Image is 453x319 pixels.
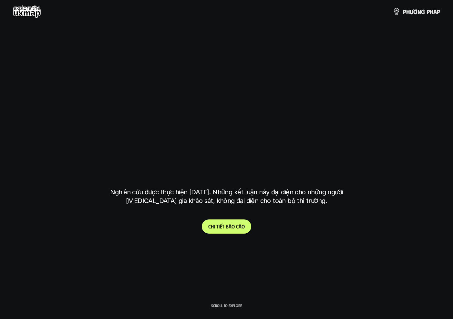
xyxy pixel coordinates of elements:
span: ơ [413,8,417,15]
span: g [421,8,425,15]
span: t [216,223,219,229]
span: h [211,223,214,229]
span: h [406,8,410,15]
span: h [430,8,433,15]
span: á [229,223,232,229]
span: n [417,8,421,15]
span: á [433,8,437,15]
span: p [403,8,406,15]
span: ế [220,223,222,229]
span: b [226,223,229,229]
span: o [232,223,235,229]
span: C [208,223,211,229]
span: i [219,223,220,229]
span: á [239,223,242,229]
h6: Kết quả nghiên cứu [204,87,253,95]
a: phươngpháp [393,5,440,18]
span: p [437,8,440,15]
span: i [214,223,215,229]
span: p [427,8,430,15]
span: ư [410,8,413,15]
p: Scroll to explore [211,303,242,308]
span: o [242,223,245,229]
span: t [222,223,224,229]
span: c [236,223,239,229]
h1: tại [GEOGRAPHIC_DATA] [111,154,342,181]
a: Chitiếtbáocáo [202,219,251,234]
p: Nghiên cứu được thực hiện [DATE]. Những kết luận này đại diện cho những người [MEDICAL_DATA] gia ... [106,188,348,205]
h1: phạm vi công việc của [109,103,345,130]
